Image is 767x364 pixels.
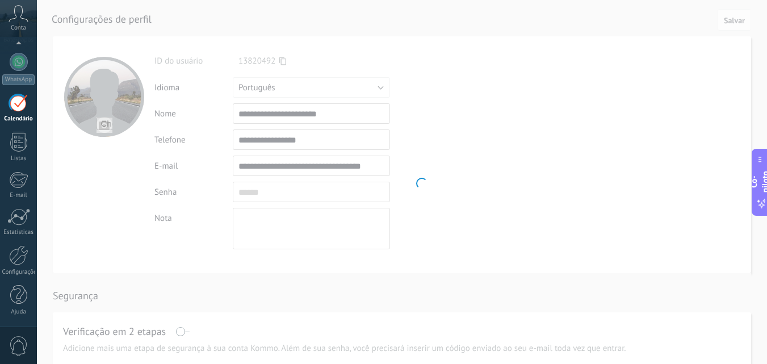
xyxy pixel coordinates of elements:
[4,115,32,123] font: Calendário
[5,76,32,83] font: WhatsApp
[10,191,27,199] font: E-mail
[2,268,40,276] font: Configurações
[11,24,26,32] font: Conta
[3,228,33,236] font: Estatísticas
[11,308,26,316] font: Ajuda
[11,154,26,162] font: Listas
